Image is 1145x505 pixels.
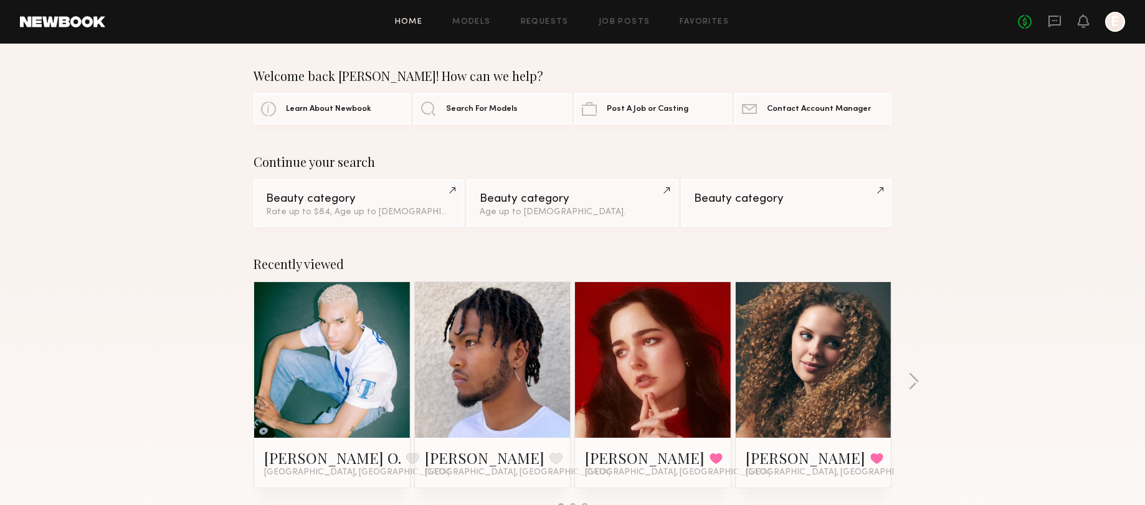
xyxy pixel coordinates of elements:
[767,105,871,113] span: Contact Account Manager
[521,18,569,26] a: Requests
[680,18,729,26] a: Favorites
[1105,12,1125,32] a: E
[266,208,451,217] div: Rate up to $84, Age up to [DEMOGRAPHIC_DATA].
[254,93,411,125] a: Learn About Newbook
[254,68,891,83] div: Welcome back [PERSON_NAME]! How can we help?
[746,468,931,478] span: [GEOGRAPHIC_DATA], [GEOGRAPHIC_DATA]
[264,468,450,478] span: [GEOGRAPHIC_DATA], [GEOGRAPHIC_DATA]
[480,193,665,205] div: Beauty category
[254,257,891,271] div: Recently viewed
[694,193,879,205] div: Beauty category
[452,18,490,26] a: Models
[425,468,611,478] span: [GEOGRAPHIC_DATA], [GEOGRAPHIC_DATA]
[599,18,650,26] a: Job Posts
[414,93,571,125] a: Search For Models
[682,179,891,227] a: Beauty category
[266,193,451,205] div: Beauty category
[607,105,688,113] span: Post A Job or Casting
[585,468,771,478] span: [GEOGRAPHIC_DATA], [GEOGRAPHIC_DATA]
[734,93,891,125] a: Contact Account Manager
[574,93,731,125] a: Post A Job or Casting
[480,208,665,217] div: Age up to [DEMOGRAPHIC_DATA].
[395,18,423,26] a: Home
[254,154,891,169] div: Continue your search
[467,179,677,227] a: Beauty categoryAge up to [DEMOGRAPHIC_DATA].
[585,448,705,468] a: [PERSON_NAME]
[286,105,371,113] span: Learn About Newbook
[264,448,401,468] a: [PERSON_NAME] O.
[446,105,518,113] span: Search For Models
[254,179,463,227] a: Beauty categoryRate up to $84, Age up to [DEMOGRAPHIC_DATA].
[746,448,865,468] a: [PERSON_NAME]
[425,448,544,468] a: [PERSON_NAME]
